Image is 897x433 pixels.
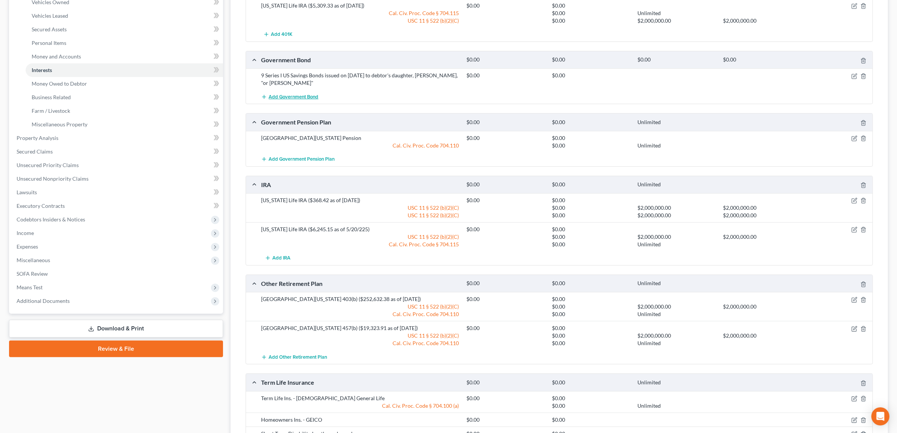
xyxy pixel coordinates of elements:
span: Add Other Retirement Plan [269,354,327,360]
div: Unlimited [634,9,719,17]
div: Cal. Civ. Proc. Code § 704.115 [257,9,463,17]
div: $0.00 [548,72,634,79]
div: $0.00 [548,339,634,347]
div: $2,000,000.00 [634,332,719,339]
span: Additional Documents [17,298,70,304]
span: Add Government Pension Plan [269,156,335,162]
span: Secured Claims [17,148,53,155]
div: Government Pension Plan [257,118,463,126]
div: USC 11 § 522 (b)(2)(C) [257,303,463,310]
button: Add 401K [261,28,294,41]
div: IRA [257,181,463,189]
a: Download & Print [9,320,223,338]
button: Add Government Bond [261,90,318,104]
div: $0.00 [463,280,548,287]
div: $0.00 [463,72,548,79]
a: Executory Contracts [11,199,223,213]
div: Unlimited [634,119,719,126]
div: $0.00 [548,142,634,149]
div: [US_STATE] Life IRA ($368.42 as of [DATE]) [257,197,463,204]
div: $0.00 [548,280,634,287]
span: Lawsuits [17,189,37,195]
a: Unsecured Nonpriority Claims [11,172,223,186]
span: Money and Accounts [32,53,81,60]
div: $0.00 [463,416,548,424]
div: USC 11 § 522 (b)(2)(C) [257,204,463,212]
span: Business Related [32,94,71,100]
div: $0.00 [548,204,634,212]
div: Unlimited [634,379,719,386]
button: Add Government Pension Plan [261,152,335,166]
div: $0.00 [463,295,548,303]
div: $0.00 [463,134,548,142]
div: $2,000,000.00 [719,332,805,339]
span: Income [17,230,34,236]
div: Term Life Ins. - [DEMOGRAPHIC_DATA] General Life [257,395,463,402]
span: Miscellaneous Property [32,121,87,127]
div: Cal. Civ. Proc. Code § 704.115 [257,241,463,248]
span: Unsecured Priority Claims [17,162,79,168]
div: $0.00 [548,379,634,386]
div: $2,000,000.00 [719,204,805,212]
div: $2,000,000.00 [634,303,719,310]
span: SOFA Review [17,270,48,277]
div: Open Intercom Messenger [871,407,889,425]
div: $0.00 [463,324,548,332]
div: $0.00 [548,197,634,204]
a: Unsecured Priority Claims [11,158,223,172]
div: $0.00 [548,119,634,126]
span: Interests [32,67,52,73]
a: Money and Accounts [26,50,223,63]
span: Expenses [17,243,38,250]
div: Other Retirement Plan [257,279,463,287]
div: $0.00 [548,395,634,402]
div: $0.00 [548,324,634,332]
div: Unlimited [634,280,719,287]
a: Money Owed to Debtor [26,77,223,91]
span: Farm / Livestock [32,107,70,114]
div: $0.00 [548,416,634,424]
div: Unlimited [634,310,719,318]
div: [US_STATE] Life IRA ($6,245.15 as of 5/20/225) [257,226,463,233]
div: $0.00 [463,379,548,386]
div: $2,000,000.00 [719,233,805,241]
div: $0.00 [463,226,548,233]
div: $0.00 [463,119,548,126]
div: $0.00 [548,310,634,318]
span: Money Owed to Debtor [32,80,87,87]
a: Interests [26,63,223,77]
a: Farm / Livestock [26,104,223,118]
div: Unlimited [634,339,719,347]
a: Miscellaneous Property [26,118,223,131]
div: $0.00 [719,56,805,63]
span: Means Test [17,284,43,290]
div: $0.00 [463,56,548,63]
div: $0.00 [548,226,634,233]
a: Lawsuits [11,186,223,199]
div: Unlimited [634,402,719,410]
div: Cal. Civ. Proc. Code 704.110 [257,142,463,149]
a: Personal Items [26,36,223,50]
div: $2,000,000.00 [634,204,719,212]
div: $0.00 [548,233,634,241]
span: Add Government Bond [269,94,318,100]
div: USC 11 § 522 (b)(2)(C) [257,212,463,219]
span: Codebtors Insiders & Notices [17,216,85,223]
span: Vehicles Leased [32,12,68,19]
div: $2,000,000.00 [719,303,805,310]
span: Executory Contracts [17,203,65,209]
div: Term Life Insurance [257,378,463,386]
div: $0.00 [548,241,634,248]
a: Business Related [26,91,223,104]
div: 9 Series I US Savings Bonds issued on [DATE] to debtor's daughter, [PERSON_NAME], "or [PERSON_NAME]" [257,72,463,87]
a: Review & File [9,341,223,357]
div: $0.00 [548,212,634,219]
div: $0.00 [548,2,634,9]
div: [GEOGRAPHIC_DATA][US_STATE] 457(b) ($19,323.91 as of [DATE]) [257,324,463,332]
div: Cal. Civ. Proc. Code 704.110 [257,339,463,347]
div: Unlimited [634,142,719,149]
div: USC 11 § 522 (b)(2)(C) [257,17,463,25]
div: $0.00 [463,181,548,188]
div: USC 11 § 522 (b)(2)(C) [257,332,463,339]
div: Homeowners Ins. - GEICO [257,416,463,424]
